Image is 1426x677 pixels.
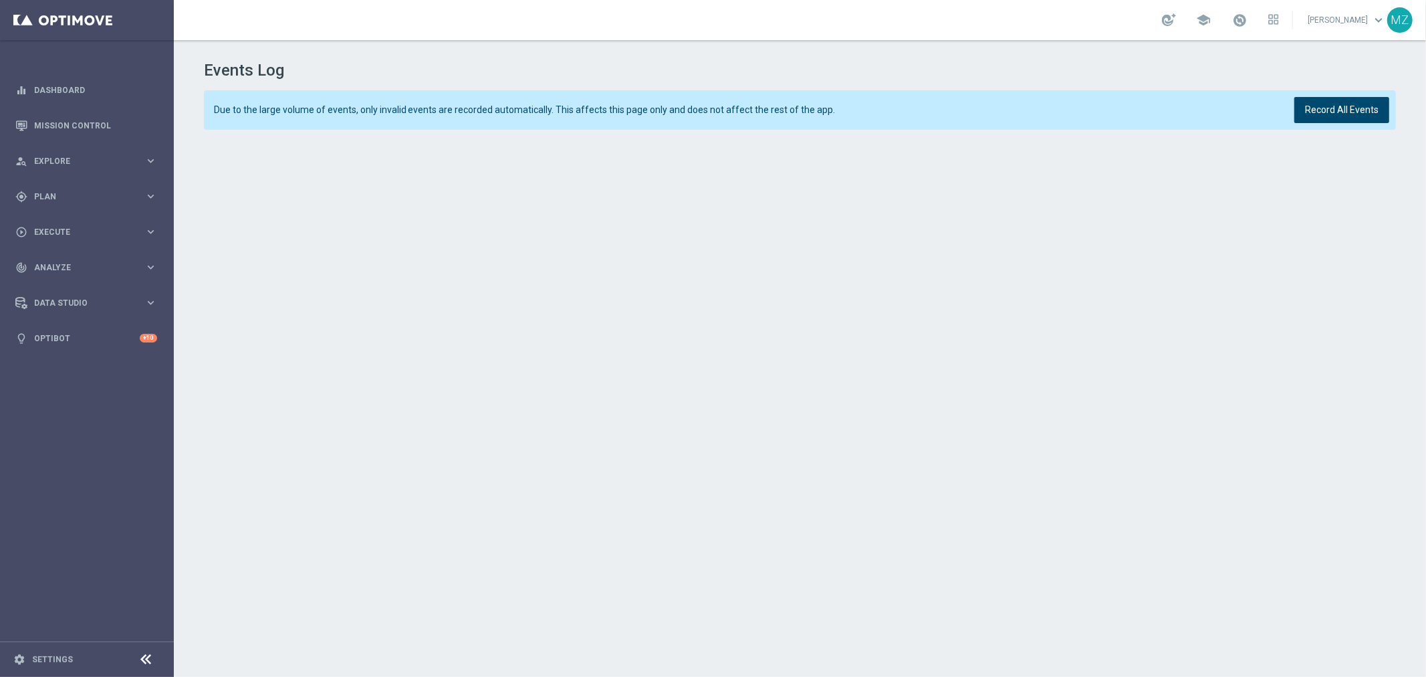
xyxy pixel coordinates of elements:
[34,157,144,165] span: Explore
[13,654,25,666] i: settings
[15,156,158,167] button: person_search Explore keyboard_arrow_right
[15,191,27,203] i: gps_fixed
[15,191,158,202] button: gps_fixed Plan keyboard_arrow_right
[15,332,27,345] i: lightbulb
[34,299,144,307] span: Data Studio
[15,320,157,356] div: Optibot
[15,191,144,203] div: Plan
[32,656,73,664] a: Settings
[34,108,157,143] a: Mission Control
[204,61,1397,80] h1: Events Log
[34,228,144,236] span: Execute
[15,226,27,238] i: play_circle_outline
[15,262,27,274] i: track_changes
[140,334,157,343] div: +10
[15,298,158,308] button: Data Studio keyboard_arrow_right
[214,104,1278,116] span: Due to the large volume of events, only invalid events are recorded automatically. This affects t...
[144,225,157,238] i: keyboard_arrow_right
[34,72,157,108] a: Dashboard
[1196,13,1211,27] span: school
[1387,7,1413,33] div: MZ
[144,155,157,167] i: keyboard_arrow_right
[1306,10,1387,30] a: [PERSON_NAME]keyboard_arrow_down
[34,193,144,201] span: Plan
[15,72,157,108] div: Dashboard
[15,155,27,167] i: person_search
[15,85,158,96] button: equalizer Dashboard
[15,155,144,167] div: Explore
[15,262,158,273] button: track_changes Analyze keyboard_arrow_right
[15,227,158,237] button: play_circle_outline Execute keyboard_arrow_right
[15,297,144,309] div: Data Studio
[34,320,140,356] a: Optibot
[15,226,144,238] div: Execute
[1294,97,1389,123] button: Record All Events
[15,120,158,131] button: Mission Control
[15,262,144,274] div: Analyze
[15,84,27,96] i: equalizer
[144,190,157,203] i: keyboard_arrow_right
[144,261,157,274] i: keyboard_arrow_right
[144,296,157,309] i: keyboard_arrow_right
[15,108,157,143] div: Mission Control
[34,264,144,272] span: Analyze
[1371,13,1386,27] span: keyboard_arrow_down
[15,333,158,344] button: lightbulb Optibot +10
